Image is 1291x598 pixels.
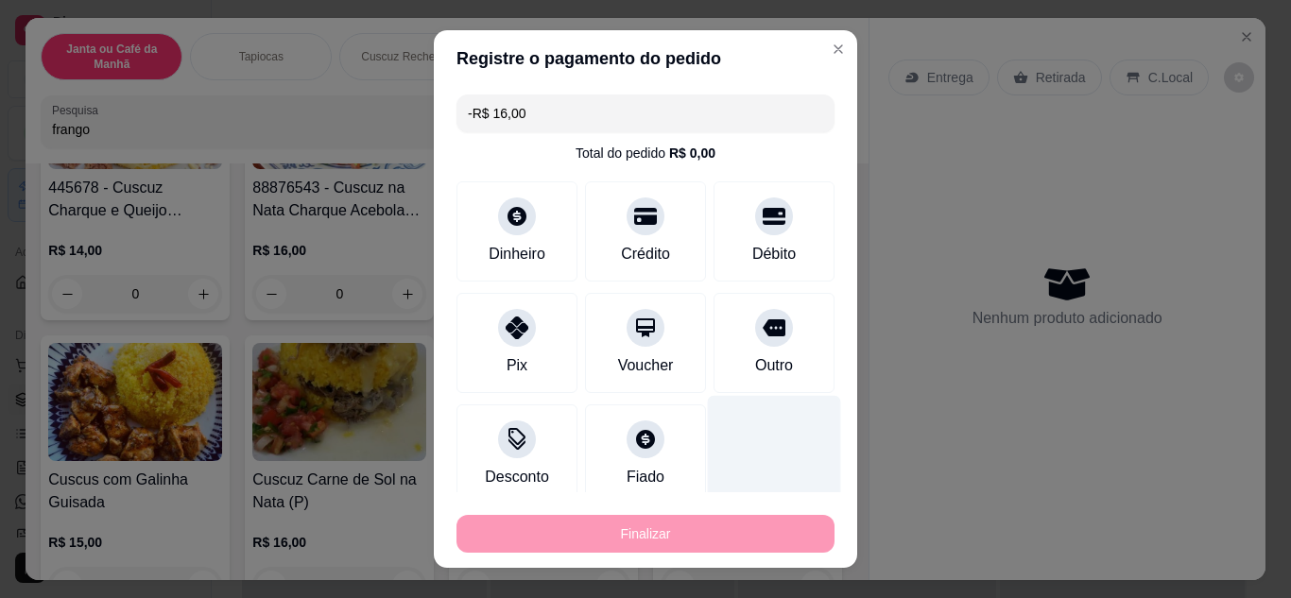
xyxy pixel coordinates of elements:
div: Crédito [621,243,670,265]
div: Pix [507,354,527,377]
header: Registre o pagamento do pedido [434,30,857,87]
div: Voucher [618,354,674,377]
div: Outro [755,354,793,377]
div: Desconto [485,466,549,488]
div: Débito [752,243,796,265]
div: Total do pedido [576,144,715,162]
div: Dinheiro [489,243,545,265]
div: R$ 0,00 [669,144,715,162]
div: Fiado [627,466,664,488]
button: Close [823,34,853,64]
input: Ex.: hambúrguer de cordeiro [468,94,823,132]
